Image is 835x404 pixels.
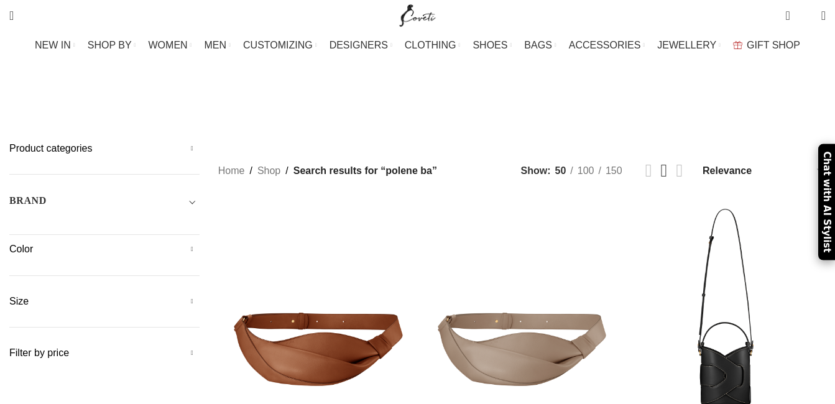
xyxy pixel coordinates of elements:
[551,163,571,179] a: 50
[747,39,800,51] span: GIFT SHOP
[3,33,832,58] div: Main navigation
[405,39,456,51] span: CLOTHING
[293,163,437,179] span: Search results for “polene ba”
[578,165,594,176] span: 100
[205,33,231,58] a: MEN
[573,163,599,179] a: 100
[9,295,200,308] h5: Size
[88,33,136,58] a: SHOP BY
[569,33,645,58] a: ACCESSORIES
[601,163,627,179] a: 150
[243,33,317,58] a: CUSTOMIZING
[330,39,388,51] span: DESIGNERS
[253,71,581,104] h1: Search results: “polene ba”
[149,33,192,58] a: WOMEN
[88,39,132,51] span: SHOP BY
[9,194,47,208] h5: BRAND
[524,33,556,58] a: BAGS
[3,3,20,28] a: Search
[35,39,71,51] span: NEW IN
[800,3,812,28] div: My Wishlist
[657,39,716,51] span: JEWELLERY
[645,162,652,180] a: Grid view 2
[802,12,811,22] span: 0
[205,39,227,51] span: MEN
[9,142,200,155] h5: Product categories
[555,165,566,176] span: 50
[9,193,200,216] div: Toggle filter
[569,39,641,51] span: ACCESSORIES
[405,33,461,58] a: CLOTHING
[524,39,551,51] span: BAGS
[473,33,512,58] a: SHOES
[218,163,437,179] nav: Breadcrumb
[701,162,826,180] select: Shop order
[473,39,507,51] span: SHOES
[787,6,796,16] span: 0
[779,3,796,28] a: 0
[9,242,200,256] h5: Color
[397,9,438,20] a: Site logo
[733,33,800,58] a: GIFT SHOP
[243,39,313,51] span: CUSTOMIZING
[149,39,188,51] span: WOMEN
[733,41,742,49] img: GiftBag
[657,33,721,58] a: JEWELLERY
[9,346,200,360] h5: Filter by price
[218,163,245,179] a: Home
[606,165,622,176] span: 150
[257,163,280,179] a: Shop
[661,162,668,180] a: Grid view 3
[35,33,75,58] a: NEW IN
[521,163,551,179] span: Show
[330,33,392,58] a: DESIGNERS
[676,162,683,180] a: Grid view 4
